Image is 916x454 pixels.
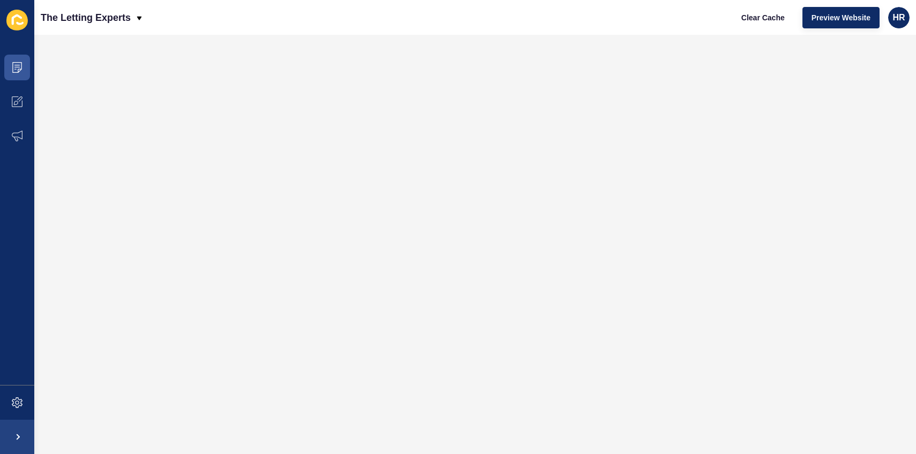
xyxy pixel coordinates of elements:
button: Clear Cache [732,7,794,28]
span: Preview Website [812,12,870,23]
span: Clear Cache [741,12,785,23]
span: HR [892,12,905,23]
button: Preview Website [802,7,880,28]
p: The Letting Experts [41,4,131,31]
